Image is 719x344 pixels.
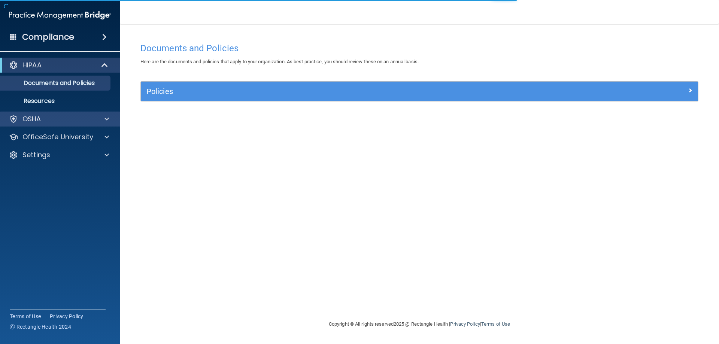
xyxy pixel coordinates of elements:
h4: Compliance [22,32,74,42]
a: Privacy Policy [450,321,480,327]
img: PMB logo [9,8,111,23]
a: Privacy Policy [50,313,84,320]
p: Settings [22,150,50,159]
h5: Policies [146,87,553,95]
a: OfficeSafe University [9,133,109,141]
span: Ⓒ Rectangle Health 2024 [10,323,71,331]
span: Here are the documents and policies that apply to your organization. As best practice, you should... [140,59,419,64]
p: OSHA [22,115,41,124]
p: HIPAA [22,61,42,70]
a: Terms of Use [10,313,41,320]
a: Policies [146,85,692,97]
h4: Documents and Policies [140,43,698,53]
div: Copyright © All rights reserved 2025 @ Rectangle Health | | [283,312,556,336]
a: OSHA [9,115,109,124]
a: HIPAA [9,61,109,70]
p: Documents and Policies [5,79,107,87]
p: OfficeSafe University [22,133,93,141]
a: Settings [9,150,109,159]
p: Resources [5,97,107,105]
a: Terms of Use [481,321,510,327]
